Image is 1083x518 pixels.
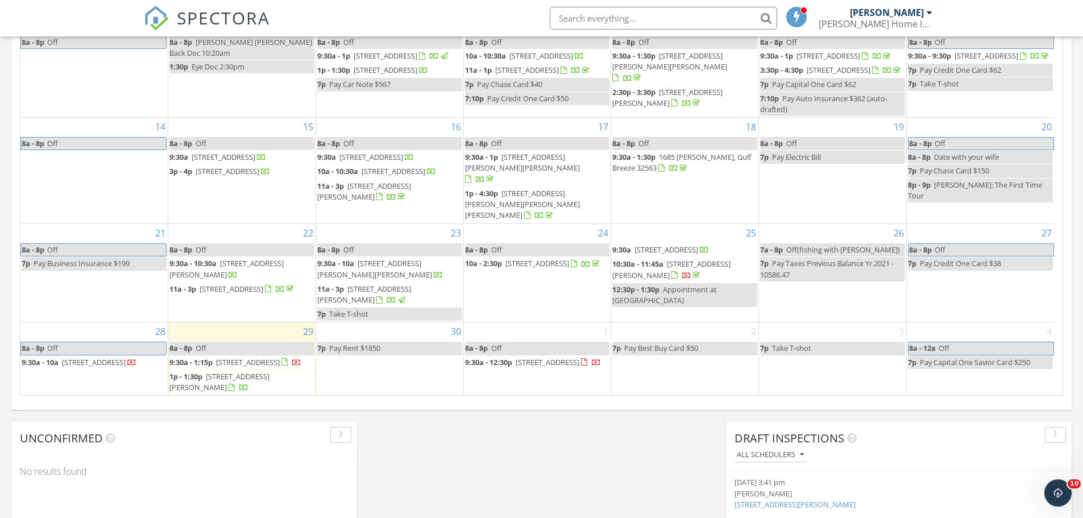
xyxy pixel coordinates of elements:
a: 9:30a [STREET_ADDRESS] [612,245,709,255]
span: 8a - 8p [317,245,340,255]
span: 8a - 8p [317,138,340,148]
td: Go to September 12, 2025 [759,16,907,117]
span: 8a - 8p [908,138,932,150]
span: [STREET_ADDRESS] [516,357,579,367]
span: 9:30a - 10a [317,258,354,268]
span: [STREET_ADDRESS] [807,65,870,75]
td: Go to September 24, 2025 [463,224,611,322]
a: 9:30a - 1:15p [STREET_ADDRESS] [169,357,301,367]
a: Go to September 15, 2025 [301,118,316,136]
a: 1p - 4:30p [STREET_ADDRESS][PERSON_NAME][PERSON_NAME][PERSON_NAME] [465,187,610,223]
a: Go to October 4, 2025 [1044,322,1054,341]
a: 2:30p - 3:30p [STREET_ADDRESS][PERSON_NAME] [612,86,757,110]
a: Go to September 24, 2025 [596,224,611,242]
td: Go to September 13, 2025 [906,16,1054,117]
span: Off [786,138,797,148]
span: 8a - 8p [612,138,635,148]
a: 11a - 3p [STREET_ADDRESS][PERSON_NAME] [317,181,411,202]
a: 1p - 1:30p [STREET_ADDRESS][PERSON_NAME] [169,371,269,392]
a: 1p - 4:30p [STREET_ADDRESS][PERSON_NAME][PERSON_NAME][PERSON_NAME] [465,188,580,220]
span: 7p [760,152,769,162]
a: [STREET_ADDRESS][PERSON_NAME] [735,499,856,509]
span: [PERSON_NAME] [PERSON_NAME] Back Doc 10:20am [169,37,312,58]
a: 1p - 1:30p [STREET_ADDRESS] [317,65,428,75]
span: 9:30a - 12:30p [465,357,512,367]
span: 9:30a - 10a [22,357,59,367]
a: 9:30a - 10a [STREET_ADDRESS][PERSON_NAME][PERSON_NAME] [317,258,443,279]
span: 7:10p [465,93,484,103]
td: Go to September 26, 2025 [759,224,907,322]
span: Pay Capital One Card $62 [772,79,856,89]
div: [DATE] 3:41 pm [735,477,1009,488]
a: Go to September 29, 2025 [301,322,316,341]
td: Go to September 29, 2025 [168,322,316,396]
span: [STREET_ADDRESS][PERSON_NAME][PERSON_NAME] [317,258,432,279]
span: Off [491,37,502,47]
span: 9:30a [612,245,631,255]
span: 9:30a - 9:30p [908,51,951,61]
a: 9:30a - 1p [STREET_ADDRESS] [760,51,893,61]
span: 1p - 1:30p [317,65,350,75]
a: 9:30a - 1:30p [STREET_ADDRESS][PERSON_NAME][PERSON_NAME] [612,51,727,82]
a: 1p - 1:30p [STREET_ADDRESS] [317,64,462,77]
span: Pay Rent $1850 [329,343,380,353]
span: [STREET_ADDRESS][PERSON_NAME] [317,181,411,202]
span: Take T-shot [920,78,959,89]
span: 12:30p - 1:30p [612,284,659,295]
a: 9:30a - 1p [STREET_ADDRESS] [317,49,462,63]
span: Pay Best Buy Card $50 [624,343,698,353]
span: Pay Chase Card $150 [920,165,989,176]
span: 7p [22,258,30,268]
td: Go to September 21, 2025 [20,224,168,322]
span: Off [935,37,945,47]
span: [STREET_ADDRESS] [955,51,1018,61]
div: [PERSON_NAME] [850,7,924,18]
span: [STREET_ADDRESS][PERSON_NAME] [612,259,731,280]
span: 8a - 8p [21,244,45,256]
span: Date with your wife [934,152,999,162]
span: 3p - 4p [169,166,192,176]
a: 9:30a - 10:30a [STREET_ADDRESS][PERSON_NAME] [169,257,314,281]
span: 8a - 8p [760,138,783,148]
span: 1:30p [169,61,188,72]
span: [STREET_ADDRESS] [634,245,698,255]
span: 8p - 9p [908,180,931,190]
a: 9:30a - 1p [STREET_ADDRESS][PERSON_NAME][PERSON_NAME] [465,152,580,184]
a: Go to September 18, 2025 [744,118,758,136]
span: 11a - 3p [317,284,344,294]
a: 9:30a - 10a [STREET_ADDRESS][PERSON_NAME][PERSON_NAME] [317,257,462,281]
span: Off [935,138,945,148]
span: 10 [1068,479,1081,488]
span: Off [47,343,58,353]
a: 1p - 1:30p [STREET_ADDRESS][PERSON_NAME] [169,370,314,395]
button: All schedulers [735,447,806,463]
span: 2:30p - 3:30p [612,87,655,97]
span: [STREET_ADDRESS][PERSON_NAME][PERSON_NAME] [465,152,580,173]
span: Pay Credit One Card $50 [487,93,569,103]
a: 9:30a - 12:30p [STREET_ADDRESS] [465,356,610,370]
span: [STREET_ADDRESS] [196,166,259,176]
td: Go to September 30, 2025 [316,322,463,396]
span: Off [935,245,945,255]
a: 9:30a - 9:30p [STREET_ADDRESS] [908,49,1053,63]
a: 11a - 1p [STREET_ADDRESS] [465,64,610,77]
a: 10a - 10:30a [STREET_ADDRESS] [317,166,436,176]
span: Pay Chase Card $40 [477,79,542,89]
span: 8a - 8p [21,36,45,48]
span: 7p [612,343,621,353]
span: Pay Auto Insurance $362 (auto-drafted) [760,93,887,114]
a: Go to September 25, 2025 [744,224,758,242]
a: Go to September 19, 2025 [891,118,906,136]
input: Search everything... [550,7,777,30]
span: 7:10p [760,93,779,103]
span: 8a - 8p [169,37,192,47]
a: Go to September 26, 2025 [891,224,906,242]
span: Off [196,343,206,353]
div: All schedulers [737,451,804,459]
span: [STREET_ADDRESS] [354,65,417,75]
a: 9:30a [STREET_ADDRESS] [317,151,462,164]
a: 10:30a - 11:45a [STREET_ADDRESS][PERSON_NAME] [612,258,757,282]
span: 7a - 8p [760,245,783,255]
a: 11a - 3p [STREET_ADDRESS] [169,283,314,296]
span: 8a - 8p [21,342,45,354]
